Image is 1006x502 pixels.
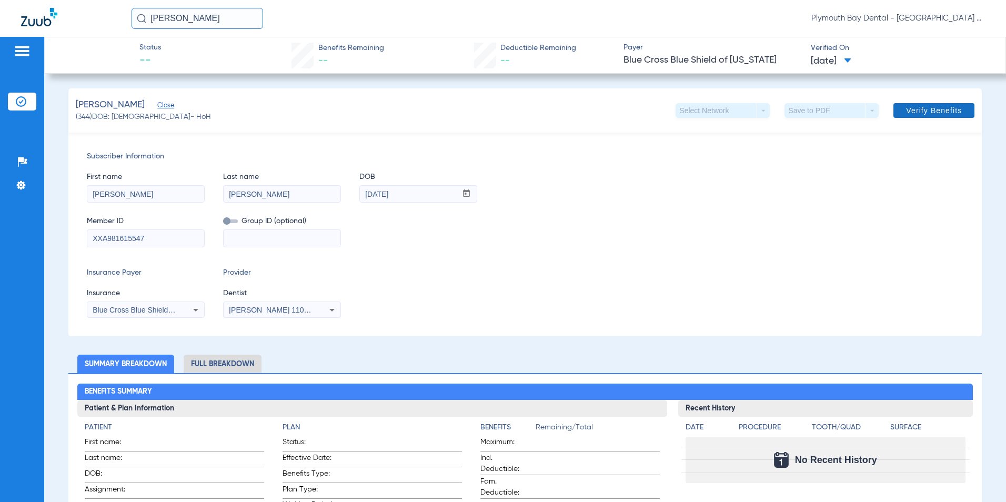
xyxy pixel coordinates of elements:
[480,476,532,498] span: Fam. Deductible:
[812,422,887,433] h4: Tooth/Quad
[623,54,802,67] span: Blue Cross Blue Shield of [US_STATE]
[500,56,510,65] span: --
[795,455,877,465] span: No Recent History
[890,422,965,437] app-breakdown-title: Surface
[811,43,989,54] span: Verified On
[137,14,146,23] img: Search Icon
[456,186,477,203] button: Open calendar
[318,43,384,54] span: Benefits Remaining
[223,172,341,183] span: Last name
[774,452,789,468] img: Calendar
[480,453,532,475] span: Ind. Deductible:
[623,42,802,53] span: Payer
[318,56,328,65] span: --
[283,422,462,433] h4: Plan
[283,484,334,498] span: Plan Type:
[85,437,136,451] span: First name:
[21,8,57,26] img: Zuub Logo
[953,451,1006,502] iframe: Chat Widget
[890,422,965,433] h4: Surface
[359,172,477,183] span: DOB
[686,422,730,437] app-breakdown-title: Date
[87,216,205,227] span: Member ID
[283,468,334,483] span: Benefits Type:
[893,103,974,118] button: Verify Benefits
[132,8,263,29] input: Search for patients
[229,306,333,314] span: [PERSON_NAME] 1104578426
[500,43,576,54] span: Deductible Remaining
[906,106,962,115] span: Verify Benefits
[739,422,808,437] app-breakdown-title: Procedure
[77,384,973,400] h2: Benefits Summary
[76,112,211,123] span: (344) DOB: [DEMOGRAPHIC_DATA] - HoH
[87,172,205,183] span: First name
[85,484,136,498] span: Assignment:
[139,54,161,68] span: --
[223,288,341,299] span: Dentist
[85,453,136,467] span: Last name:
[139,42,161,53] span: Status
[87,151,964,162] span: Subscriber Information
[678,400,973,417] h3: Recent History
[811,13,985,24] span: Plymouth Bay Dental - [GEOGRAPHIC_DATA] Dental
[811,55,851,68] span: [DATE]
[93,306,221,314] span: Blue Cross Blue Shield Of [US_STATE]
[686,422,730,433] h4: Date
[812,422,887,437] app-breakdown-title: Tooth/Quad
[85,468,136,483] span: DOB:
[77,400,667,417] h3: Patient & Plan Information
[739,422,808,433] h4: Procedure
[480,422,536,433] h4: Benefits
[223,267,341,278] span: Provider
[76,98,145,112] span: [PERSON_NAME]
[480,422,536,437] app-breakdown-title: Benefits
[87,288,205,299] span: Insurance
[480,437,532,451] span: Maximum:
[157,102,167,112] span: Close
[283,437,334,451] span: Status:
[14,45,31,57] img: hamburger-icon
[85,422,264,433] h4: Patient
[223,216,341,227] span: Group ID (optional)
[536,422,660,437] span: Remaining/Total
[87,267,205,278] span: Insurance Payer
[77,355,174,373] li: Summary Breakdown
[283,453,334,467] span: Effective Date:
[184,355,261,373] li: Full Breakdown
